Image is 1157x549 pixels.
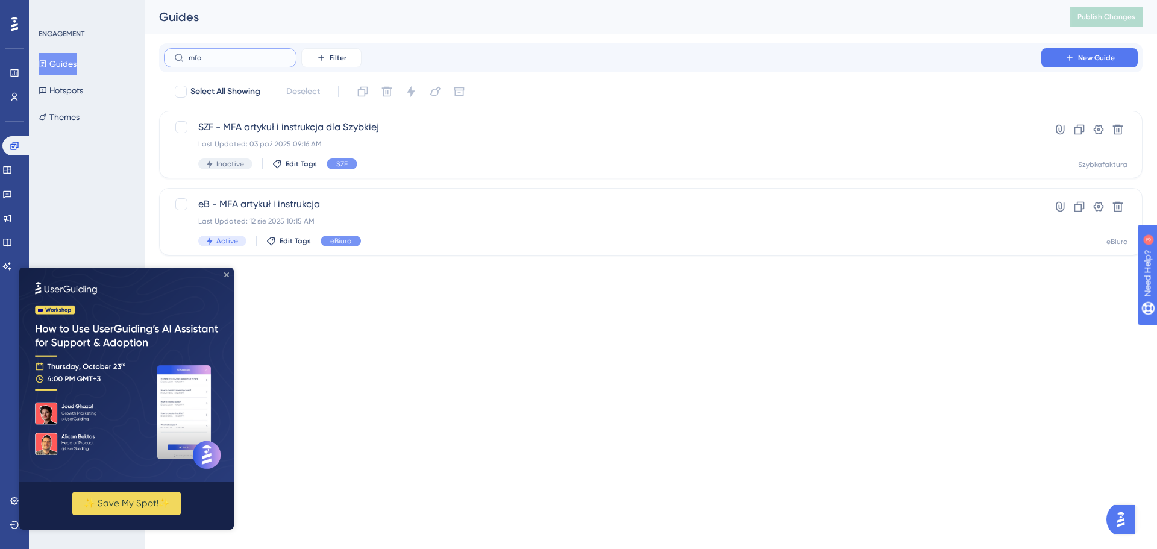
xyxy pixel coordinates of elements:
[301,48,362,67] button: Filter
[275,81,331,102] button: Deselect
[28,3,75,17] span: Need Help?
[1070,7,1143,27] button: Publish Changes
[39,29,84,39] div: ENGAGEMENT
[189,54,286,62] input: Search
[198,139,1007,149] div: Last Updated: 03 paź 2025 09:16 AM
[198,197,1007,212] span: eB - MFA artykuł i instrukcja
[1078,160,1127,169] div: Szybkafaktura
[1106,237,1127,246] div: eBiuro
[159,8,1040,25] div: Guides
[205,5,210,10] div: Close Preview
[1078,53,1115,63] span: New Guide
[1041,48,1138,67] button: New Guide
[216,236,238,246] span: Active
[216,159,244,169] span: Inactive
[39,53,77,75] button: Guides
[39,106,80,128] button: Themes
[330,53,346,63] span: Filter
[52,224,162,248] button: ✨ Save My Spot!✨
[330,236,351,246] span: eBiuro
[1077,12,1135,22] span: Publish Changes
[286,159,317,169] span: Edit Tags
[280,236,311,246] span: Edit Tags
[1106,501,1143,538] iframe: UserGuiding AI Assistant Launcher
[198,120,1007,134] span: SZF - MFA artykuł i instrukcja dla Szybkiej
[286,84,320,99] span: Deselect
[266,236,311,246] button: Edit Tags
[198,216,1007,226] div: Last Updated: 12 sie 2025 10:15 AM
[84,6,87,16] div: 3
[39,80,83,101] button: Hotspots
[272,159,317,169] button: Edit Tags
[190,84,260,99] span: Select All Showing
[336,159,348,169] span: SZF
